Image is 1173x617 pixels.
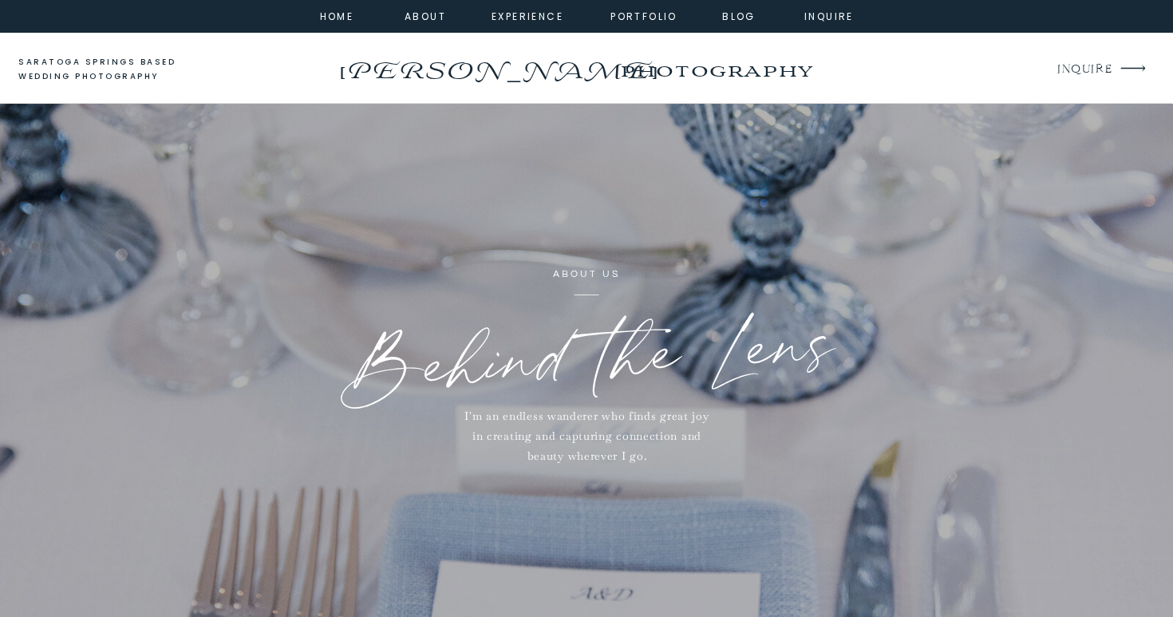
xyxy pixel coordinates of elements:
[710,8,768,22] a: Blog
[610,8,678,22] a: portfolio
[492,8,556,22] a: experience
[18,55,206,85] a: saratoga springs based wedding photography
[285,294,889,429] h3: Behind the Lens
[800,8,858,22] a: inquire
[589,48,843,92] a: photography
[405,8,440,22] a: about
[464,406,710,459] p: I'm an endless wanderer who finds great joy in creating and capturing connection and beauty where...
[456,266,717,284] h2: ABOUT US
[315,8,358,22] a: home
[1057,59,1111,81] a: INQUIRE
[335,52,660,77] a: [PERSON_NAME]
